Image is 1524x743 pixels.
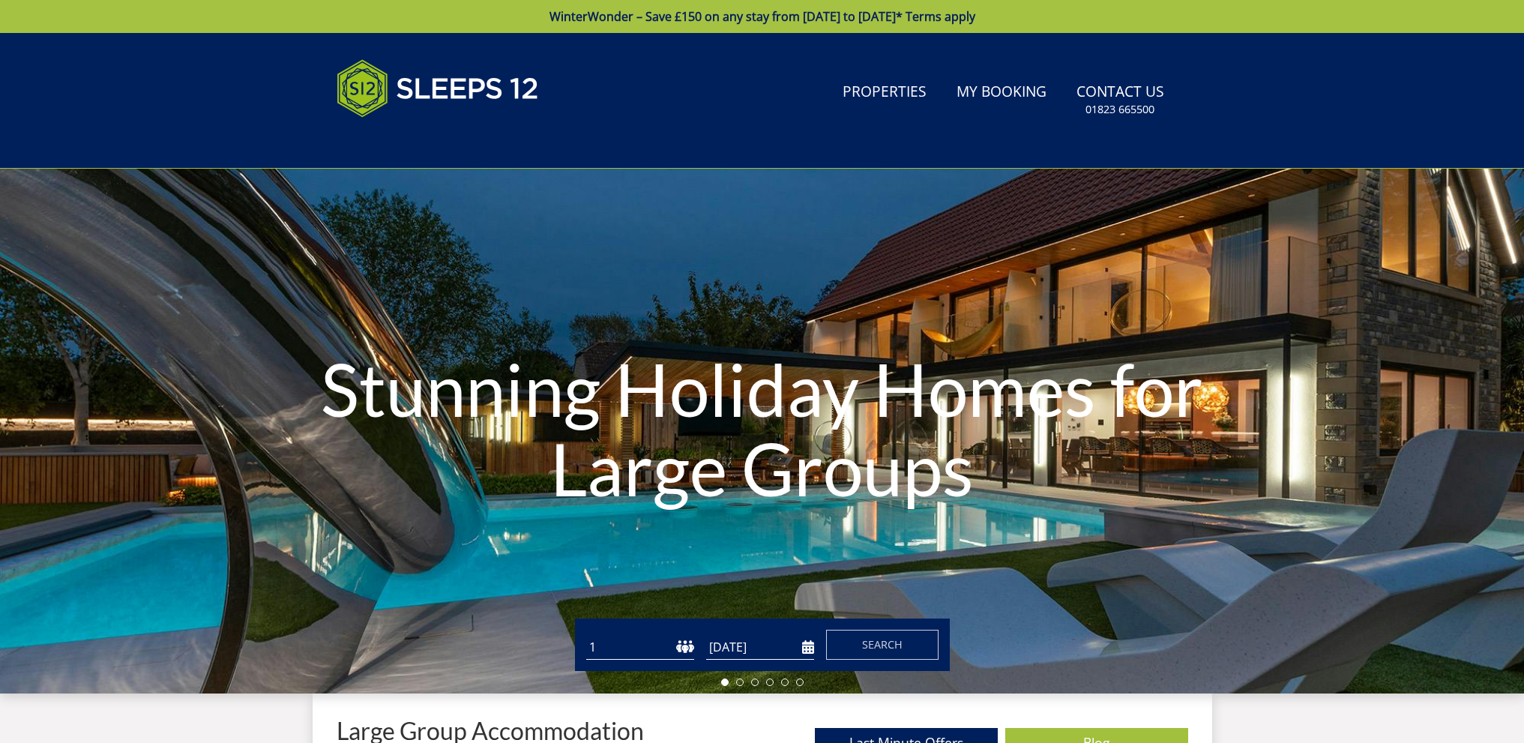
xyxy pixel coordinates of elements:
[862,637,903,652] span: Search
[1070,76,1170,124] a: Contact Us01823 665500
[951,76,1052,109] a: My Booking
[826,630,939,660] button: Search
[706,635,814,660] input: Arrival Date
[337,51,539,126] img: Sleeps 12
[1085,102,1154,117] small: 01823 665500
[329,135,487,148] iframe: Customer reviews powered by Trustpilot
[837,76,933,109] a: Properties
[229,319,1295,538] h1: Stunning Holiday Homes for Large Groups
